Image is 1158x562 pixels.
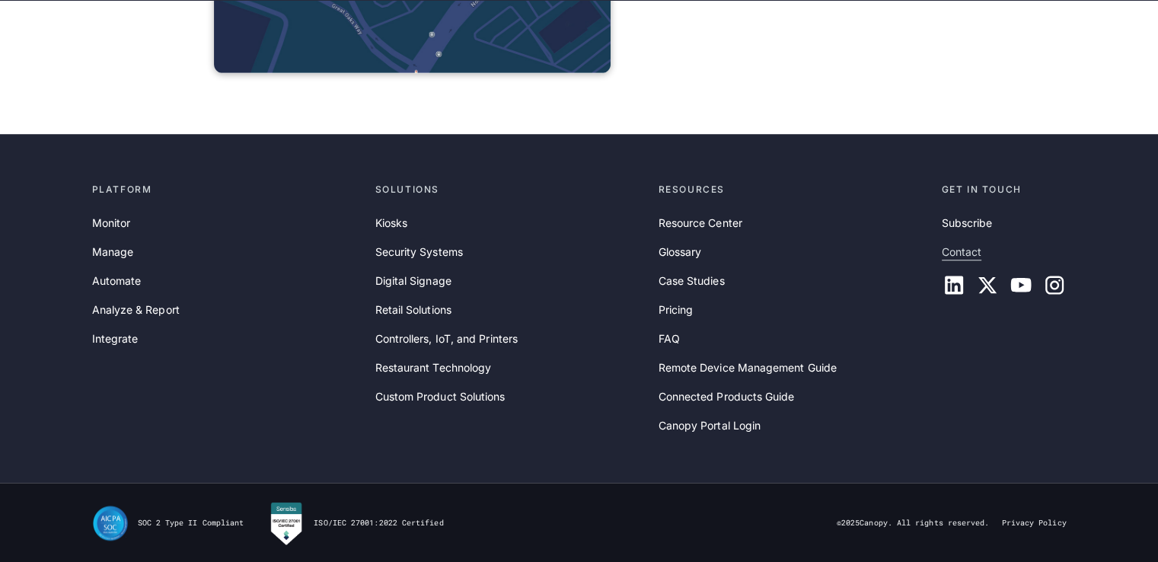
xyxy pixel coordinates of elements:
[92,505,129,541] img: SOC II Type II Compliance Certification for Canopy Remote Device Management
[375,359,492,376] a: Restaurant Technology
[659,244,702,260] a: Glossary
[841,518,860,528] span: 2025
[314,518,443,528] div: ISO/IEC 27001:2022 Certified
[375,215,407,232] a: Kiosks
[942,183,1067,196] div: Get in touch
[837,518,990,528] div: © Canopy. All rights reserved.
[659,359,837,376] a: Remote Device Management Guide
[92,302,180,318] a: Analyze & Report
[92,244,133,260] a: Manage
[659,417,761,434] a: Canopy Portal Login
[659,215,742,232] a: Resource Center
[375,388,506,405] a: Custom Product Solutions
[375,302,451,318] a: Retail Solutions
[942,215,993,232] a: Subscribe
[92,273,142,289] a: Automate
[375,330,518,347] a: Controllers, IoT, and Printers
[375,273,451,289] a: Digital Signage
[659,388,795,405] a: Connected Products Guide
[138,518,244,528] div: SOC 2 Type II Compliant
[375,244,463,260] a: Security Systems
[92,183,363,196] div: Platform
[92,215,131,232] a: Monitor
[375,183,646,196] div: Solutions
[92,330,139,347] a: Integrate
[1001,518,1066,528] a: Privacy Policy
[659,330,680,347] a: FAQ
[942,244,982,260] a: Contact
[268,501,305,545] img: Canopy RMM is Sensiba Certified for ISO/IEC
[659,273,725,289] a: Case Studies
[659,183,930,196] div: Resources
[659,302,694,318] a: Pricing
